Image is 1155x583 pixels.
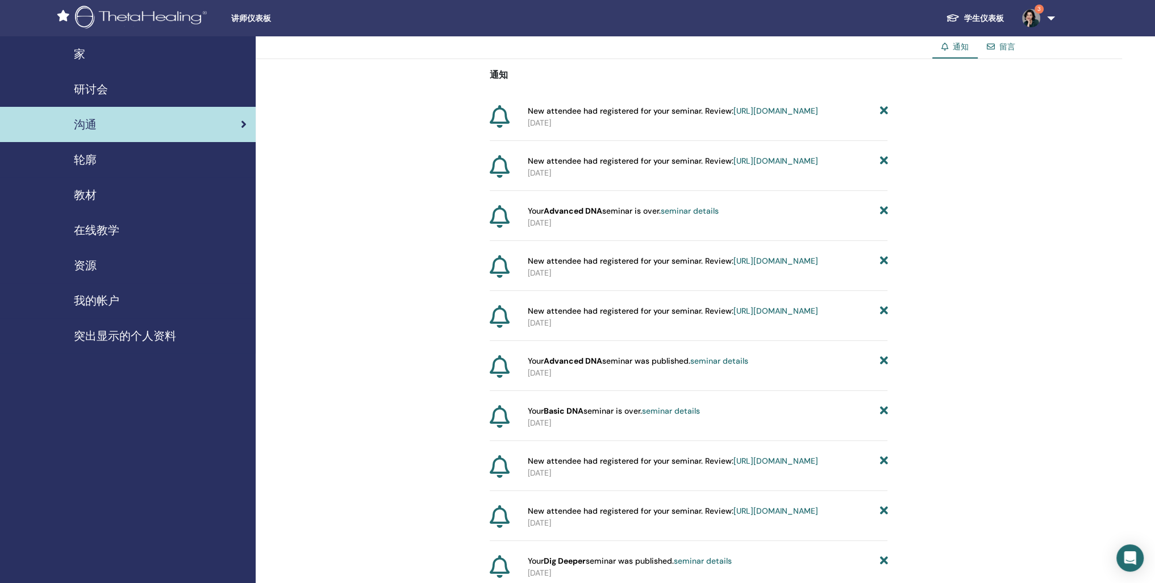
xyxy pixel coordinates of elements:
strong: Advanced DNA [544,206,602,216]
span: Your seminar was published. [528,555,732,567]
p: [DATE] [528,317,888,329]
span: 3 [1035,5,1044,14]
a: 留言 [999,41,1015,52]
span: New attendee had registered for your seminar. Review: [528,105,818,117]
a: [URL][DOMAIN_NAME] [733,456,818,466]
span: 轮廓 [74,151,97,168]
a: [URL][DOMAIN_NAME] [733,306,818,316]
strong: Dig Deeper [544,556,586,566]
p: [DATE] [528,267,888,279]
a: seminar details [690,356,748,366]
strong: Advanced DNA [544,356,602,366]
p: [DATE] [528,167,888,179]
span: New attendee had registered for your seminar. Review: [528,255,818,267]
p: [DATE] [528,117,888,129]
strong: Basic DNA [544,406,583,416]
a: [URL][DOMAIN_NAME] [733,106,818,116]
span: 突出显示的个人资料 [74,327,176,344]
p: [DATE] [528,567,888,579]
span: New attendee had registered for your seminar. Review: [528,505,818,517]
span: New attendee had registered for your seminar. Review: [528,305,818,317]
span: 讲师仪表板 [231,13,402,24]
span: 研讨会 [74,81,108,98]
img: graduation-cap-white.svg [946,13,960,23]
p: [DATE] [528,217,888,229]
a: seminar details [642,406,700,416]
p: [DATE] [528,467,888,479]
span: 沟通 [74,116,97,133]
span: 在线教学 [74,222,119,239]
span: 通知 [953,41,969,52]
span: New attendee had registered for your seminar. Review: [528,455,818,467]
img: default.jpg [1022,9,1040,27]
a: [URL][DOMAIN_NAME] [733,256,818,266]
span: New attendee had registered for your seminar. Review: [528,155,818,167]
a: [URL][DOMAIN_NAME] [733,156,818,166]
div: Open Intercom Messenger [1116,544,1144,572]
span: Your seminar was published. [528,355,748,367]
a: [URL][DOMAIN_NAME] [733,506,818,516]
a: 学生仪表板 [937,8,1013,29]
p: [DATE] [528,367,888,379]
span: Your seminar is over. [528,405,700,417]
p: [DATE] [528,417,888,429]
span: 资源 [74,257,97,274]
img: logo.png [75,6,211,31]
span: Your seminar is over. [528,205,719,217]
p: 通知 [490,68,887,82]
span: 我的帐户 [74,292,119,309]
p: [DATE] [528,517,888,529]
span: 教材 [74,186,97,203]
span: 家 [74,45,85,63]
a: seminar details [674,556,732,566]
a: seminar details [661,206,719,216]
